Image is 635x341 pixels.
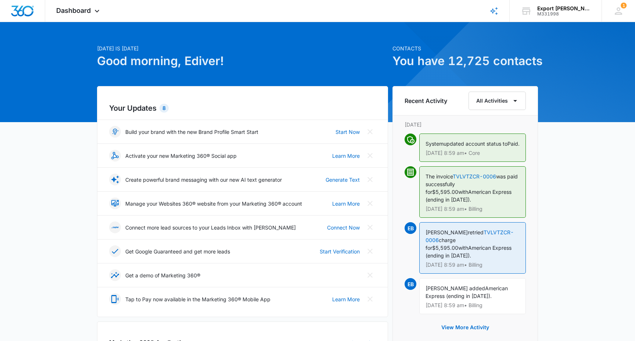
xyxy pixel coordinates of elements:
h6: Recent Activity [405,96,447,105]
span: [PERSON_NAME] [426,229,468,235]
h1: You have 12,725 contacts [392,52,538,70]
span: was paid successfully for [426,173,518,195]
div: account name [537,6,591,11]
p: [DATE] is [DATE] [97,45,388,52]
p: Get Google Guaranteed and get more leads [125,248,230,255]
button: Close [364,221,376,233]
span: retried [468,229,484,235]
button: Close [364,293,376,305]
span: charge for [426,237,456,251]
div: account id [537,11,591,17]
span: with [458,245,468,251]
span: EB [405,278,416,290]
p: Build your brand with the new Brand Profile Smart Start [125,128,258,136]
button: Close [364,150,376,161]
button: Close [364,174,376,185]
div: 8 [159,104,169,113]
p: Get a demo of Marketing 360® [125,271,200,279]
a: Learn More [332,152,360,160]
p: [DATE] 8:59 am • Billing [426,303,520,308]
p: [DATE] [405,121,526,128]
p: [DATE] 8:59 am • Core [426,150,520,156]
a: Start Now [336,128,360,136]
span: Paid. [507,141,520,147]
p: Activate your new Marketing 360® Social app [125,152,237,160]
p: Contacts [392,45,538,52]
span: American Express (ending in [DATE]). [426,245,512,259]
a: Start Verification [320,248,360,255]
div: notifications count [621,3,627,8]
h2: Your Updates [109,103,376,114]
button: View More Activity [434,319,496,336]
span: [PERSON_NAME] added [426,285,485,291]
p: [DATE] 8:59 am • Billing [426,206,520,212]
p: Manage your Websites 360® website from your Marketing 360® account [125,200,302,207]
a: Learn More [332,295,360,303]
p: Tap to Pay now available in the Marketing 360® Mobile App [125,295,270,303]
p: [DATE] 8:59 am • Billing [426,262,520,267]
span: EB [405,222,416,234]
span: System [426,141,444,147]
span: Dashboard [56,7,91,14]
p: Connect more lead sources to your Leads Inbox with [PERSON_NAME] [125,224,296,231]
span: 1 [621,3,627,8]
span: $5,595.00 [432,245,458,251]
button: All Activities [469,92,526,110]
span: The invoice [426,173,453,180]
span: American Express (ending in [DATE]). [426,189,512,203]
a: Learn More [332,200,360,207]
p: Create powerful brand messaging with our new AI text generator [125,176,282,184]
span: with [458,189,468,195]
button: Close [364,198,376,209]
a: Connect Now [327,224,360,231]
span: $5,595.00 [432,189,458,195]
a: Generate Text [326,176,360,184]
button: Close [364,269,376,281]
button: Close [364,126,376,138]
h1: Good morning, Ediver! [97,52,388,70]
a: TVLVTZCR-0006 [453,173,496,180]
span: updated account status to [444,141,507,147]
button: Close [364,245,376,257]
